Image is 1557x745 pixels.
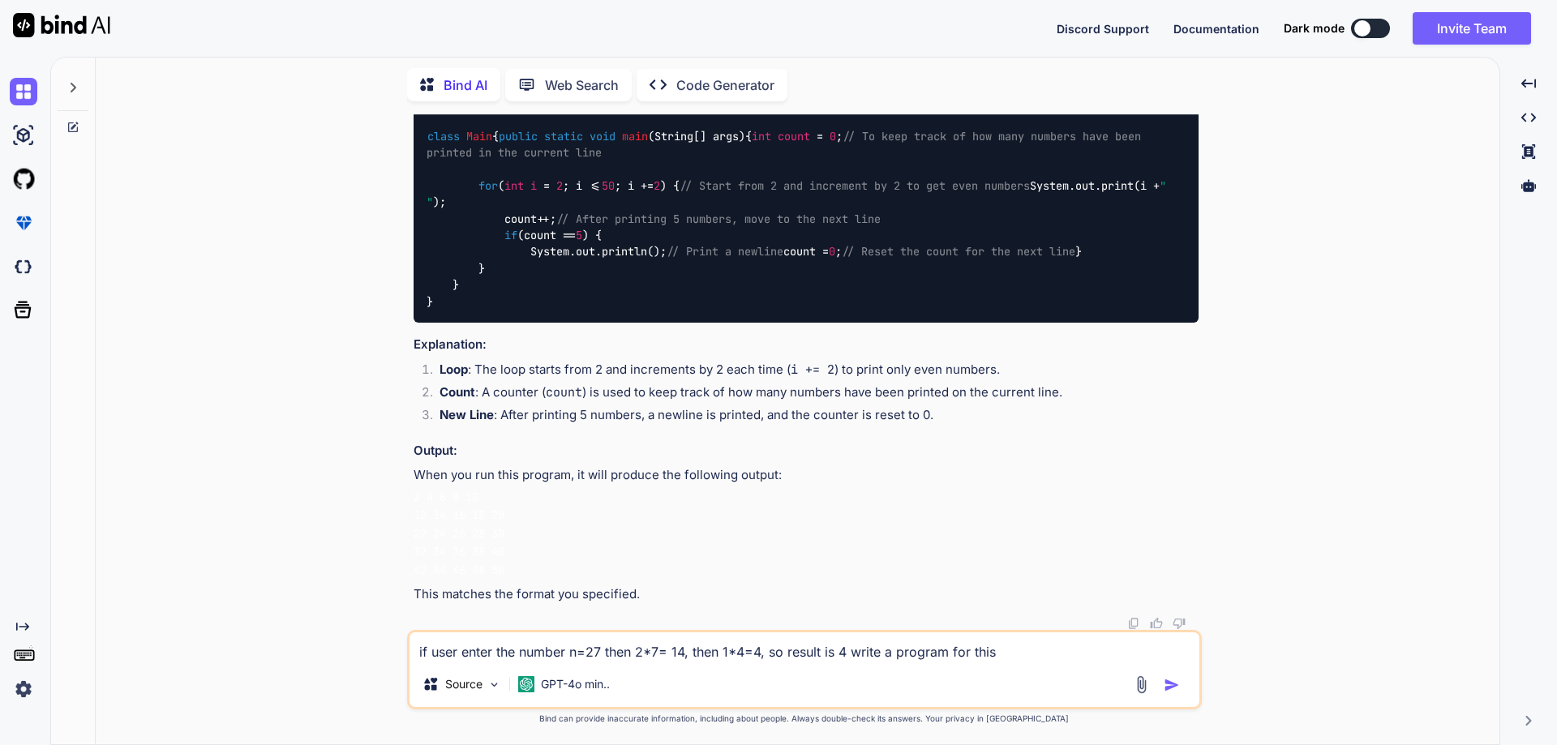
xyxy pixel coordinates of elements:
img: chat [10,78,37,105]
span: 5 [576,228,582,242]
span: // Reset the count for the next line [842,245,1075,259]
span: // Start from 2 and increment by 2 to get even numbers [680,178,1030,193]
span: = [543,178,550,193]
button: Documentation [1173,20,1259,37]
span: Documentation [1173,22,1259,36]
span: for [478,178,498,193]
li: : A counter ( ) is used to keep track of how many numbers have been printed on the current line. [427,383,1199,406]
span: Discord Support [1057,22,1149,36]
button: Invite Team [1413,12,1531,45]
code: i += 2 [791,362,834,378]
img: attachment [1132,675,1151,694]
span: if [504,228,517,242]
img: copy [1127,617,1140,630]
span: // Print a newline [667,245,783,259]
img: dislike [1173,617,1186,630]
span: 2 [654,178,660,193]
li: : After printing 5 numbers, a newline is printed, and the counter is reset to 0. [427,406,1199,429]
img: GPT-4o mini [518,676,534,692]
h3: Explanation: [414,336,1199,354]
span: " " [427,178,1173,209]
p: When you run this program, it will produce the following output: [414,466,1199,485]
li: : The loop starts from 2 and increments by 2 each time ( ) to print only even numbers. [427,361,1199,383]
img: githubLight [10,165,37,193]
p: Source [445,676,483,692]
img: Bind AI [13,13,110,37]
span: public [499,129,538,143]
img: settings [10,675,37,703]
h3: Output: [414,442,1199,460]
span: main [622,129,648,143]
img: Pick Models [487,678,501,691]
span: 0 [829,245,835,259]
span: void [590,129,616,143]
strong: Count [440,384,475,400]
img: premium [10,209,37,237]
span: int [504,178,524,193]
span: count [778,129,810,143]
span: int [752,129,771,143]
p: Web Search [545,75,619,95]
span: Main [466,129,492,143]
img: like [1150,617,1163,630]
p: Bind can provide inaccurate information, including about people. Always double-check its answers.... [407,713,1202,725]
code: { { ; ( ; i <= ; i += ) { System.out.print(i + ); count++; (count == ) { System.out.println(); co... [427,128,1173,310]
strong: New Line [440,407,494,422]
span: = [817,129,823,143]
code: 2 4 6 8 10 12 14 16 18 20 22 24 26 28 30 32 34 36 38 40 42 44 46 48 50 [414,490,511,577]
img: icon [1164,677,1180,693]
button: Discord Support [1057,20,1149,37]
span: 0 [830,129,836,143]
span: Dark mode [1284,20,1345,36]
textarea: if user enter the number n=27 then 2*7= 14, then 1*4=4, so result is 4 write a program for this [410,632,1199,662]
p: Code Generator [676,75,774,95]
span: // After printing 5 numbers, move to the next line [556,212,881,226]
span: static [544,129,583,143]
span: class [427,129,460,143]
code: count [546,384,582,400]
span: // To keep track of how many numbers have been printed in the current line [427,129,1147,160]
p: GPT-4o min.. [541,676,610,692]
span: i [530,178,537,193]
strong: Loop [440,362,468,377]
img: darkCloudIdeIcon [10,253,37,280]
span: (String[] args) [648,129,745,143]
p: Bind AI [444,75,487,95]
span: 2 [556,178,563,193]
img: ai-studio [10,122,37,149]
p: This matches the format you specified. [414,585,1199,604]
span: 50 [602,178,615,193]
